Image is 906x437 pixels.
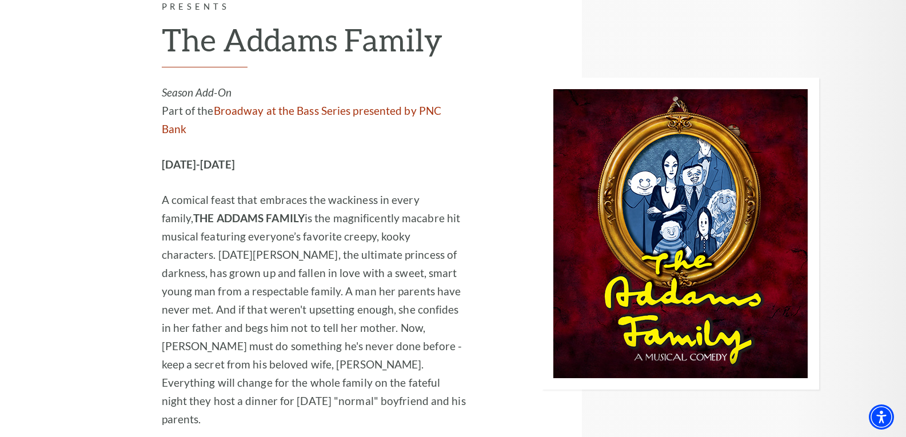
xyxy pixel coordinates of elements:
em: Season Add-On [162,86,232,99]
strong: [DATE]-[DATE] [162,158,235,171]
p: Part of the [162,83,468,138]
div: Accessibility Menu [869,404,894,430]
h2: The Addams Family [162,21,468,68]
strong: THE ADDAMS FAMILY [193,211,305,224]
a: Broadway at the Bass Series presented by PNC Bank [162,104,442,135]
img: Performing Arts Fort Worth Presents [542,78,819,390]
p: A comical feast that embraces the wackiness in every family, is the magnificently macabre hit mus... [162,191,468,428]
